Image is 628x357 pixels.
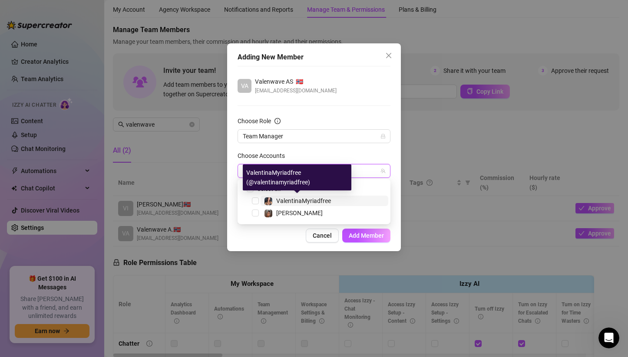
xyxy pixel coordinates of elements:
[149,14,165,29] div: Close
[313,232,332,239] span: Cancel
[238,151,291,160] label: Choose Accounts
[255,77,293,86] span: Valenwave AS
[109,14,127,31] img: Profile image for Giselle
[17,17,76,29] img: logo
[252,210,259,216] span: Select tree node
[252,197,259,204] span: Select tree node
[380,168,386,174] span: team
[18,197,156,206] div: Schedule a FREE consulting call:
[276,197,331,204] span: ValentinaMyriadfree
[380,134,386,139] span: lock
[276,210,323,216] span: [PERSON_NAME]
[43,271,87,305] button: Messages
[382,52,396,59] span: Close
[255,86,337,95] span: [EMAIL_ADDRESS][DOMAIN_NAME]
[241,81,248,91] span: VA
[385,52,392,59] span: close
[255,77,337,86] div: 🇳🇴
[9,102,165,147] div: Recent messageProfile image for GiselleHi! When you say you’d like to convert fans to your VIP pa...
[17,76,156,91] p: How can we help?
[18,122,35,140] img: Profile image for Giselle
[87,271,130,305] button: Help
[9,115,165,147] div: Profile image for GiselleHi! When you say you’d like to convert fans to your VIP page, could you ...
[61,131,85,140] div: • [DATE]
[17,62,156,76] p: Hi Donia 👋
[243,164,351,190] div: ValentinaMyriadfree (@valentinamyriadfree)
[50,292,80,298] span: Messages
[126,14,143,31] div: Profile image for Joe
[306,229,339,242] button: Cancel
[12,292,31,298] span: Home
[382,49,396,62] button: Close
[144,292,160,298] span: News
[274,118,281,124] span: info-circle
[93,14,110,31] img: Profile image for Ella
[18,209,156,226] button: Find a time
[102,292,116,298] span: Help
[264,197,272,205] img: ValentinaMyriadfree
[349,232,384,239] span: Add Member
[18,159,145,168] div: Send us a message
[264,210,272,217] img: Valentina
[39,131,59,140] div: Giselle
[9,152,165,185] div: Send us a messageWe typically reply in a few hours
[243,130,385,143] span: Team Manager
[9,237,165,357] div: 🚀 New Release: Like & Comment Bumps
[238,52,390,62] div: Adding New Member
[598,328,619,348] iframe: Intercom live chat
[130,271,174,305] button: News
[18,109,156,118] div: Recent message
[18,168,145,177] div: We typically reply in a few hours
[9,238,165,298] img: 🚀 New Release: Like & Comment Bumps
[39,123,578,130] span: Hi! When you say you’d like to convert fans to your VIP page, could you share a bit more about wh...
[342,229,390,242] button: Add Member
[238,116,271,126] div: Choose Role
